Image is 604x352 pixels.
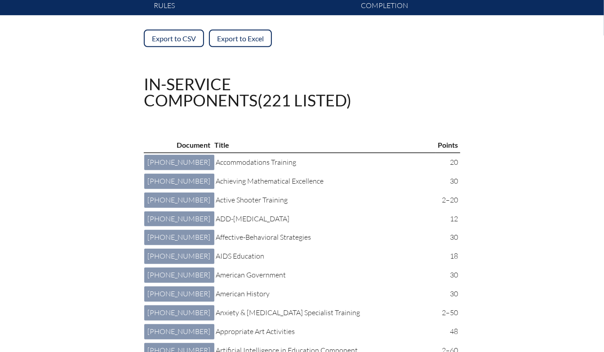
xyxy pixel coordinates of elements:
p: 2–20 [440,194,458,206]
a: [PHONE_NUMBER] [144,230,214,245]
p: Accommodations Training [216,157,432,168]
a: Export to CSV [144,30,204,47]
a: [PHONE_NUMBER] [144,305,214,321]
a: [PHONE_NUMBER] [144,249,214,264]
p: 30 [440,176,458,187]
p: AIDS Education [216,251,432,262]
a: Export to Excel [209,30,272,47]
a: [PHONE_NUMBER] [144,174,214,189]
p: 20 [440,157,458,168]
p: 2–50 [440,307,458,319]
p: 12 [440,213,458,225]
a: [PHONE_NUMBER] [144,193,214,208]
a: [PHONE_NUMBER] [144,211,214,227]
p: Anxiety & [MEDICAL_DATA] Specialist Training [216,307,432,319]
p: American History [216,288,432,300]
p: 30 [440,269,458,281]
a: [PHONE_NUMBER] [144,268,214,283]
a: [PHONE_NUMBER] [144,155,214,170]
p: 30 [440,232,458,243]
a: [PHONE_NUMBER] [144,324,214,339]
p: Document [146,139,210,151]
h1: In-service components (221 listed) [144,76,351,108]
p: Affective-Behavioral Strategies [216,232,432,243]
p: American Government [216,269,432,281]
a: [PHONE_NUMBER] [144,286,214,302]
p: Appropriate Art Activities [216,326,432,338]
p: Title [214,139,428,151]
p: Points [438,139,458,151]
p: 18 [440,251,458,262]
p: Achieving Mathematical Excellence [216,176,432,187]
p: 30 [440,288,458,300]
p: Active Shooter Training [216,194,432,206]
p: 48 [440,326,458,338]
p: ADD-[MEDICAL_DATA] [216,213,432,225]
